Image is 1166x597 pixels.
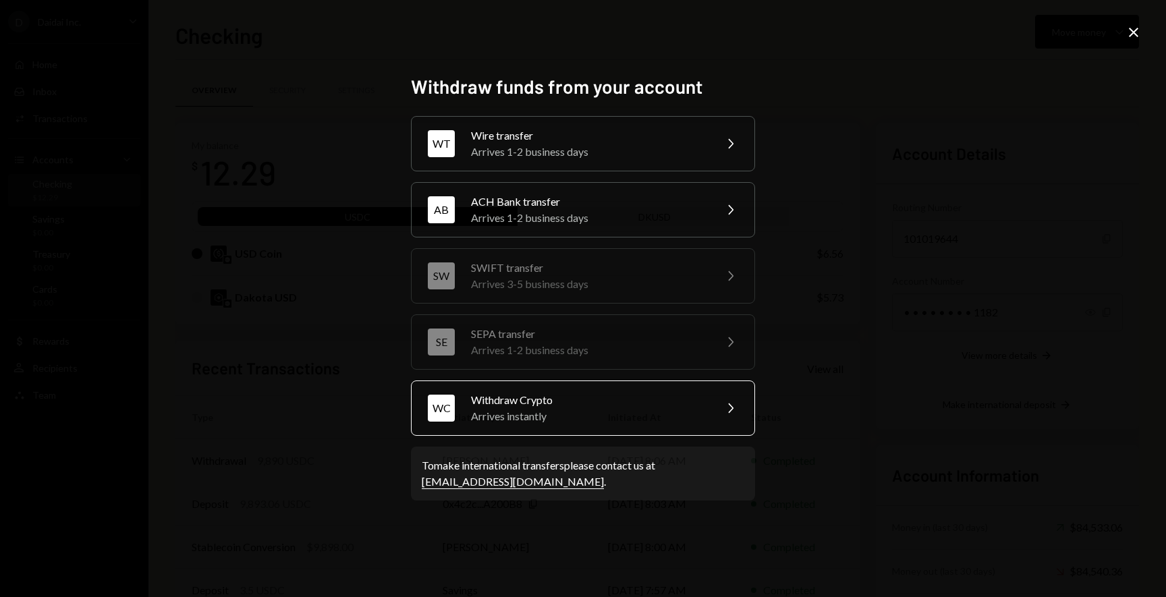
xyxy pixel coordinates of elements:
div: Withdraw Crypto [471,392,706,408]
div: WC [428,395,455,422]
a: [EMAIL_ADDRESS][DOMAIN_NAME] [422,475,604,489]
div: SE [428,329,455,356]
button: SESEPA transferArrives 1-2 business days [411,314,755,370]
div: SEPA transfer [471,326,706,342]
button: SWSWIFT transferArrives 3-5 business days [411,248,755,304]
div: SW [428,262,455,289]
div: AB [428,196,455,223]
div: Arrives 3-5 business days [471,276,706,292]
div: Wire transfer [471,127,706,144]
div: ACH Bank transfer [471,194,706,210]
div: Arrives 1-2 business days [471,210,706,226]
div: Arrives 1-2 business days [471,144,706,160]
h2: Withdraw funds from your account [411,74,755,100]
div: To make international transfers please contact us at . [422,457,744,490]
div: Arrives instantly [471,408,706,424]
button: ABACH Bank transferArrives 1-2 business days [411,182,755,237]
div: Arrives 1-2 business days [471,342,706,358]
div: WT [428,130,455,157]
div: SWIFT transfer [471,260,706,276]
button: WCWithdraw CryptoArrives instantly [411,380,755,436]
button: WTWire transferArrives 1-2 business days [411,116,755,171]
